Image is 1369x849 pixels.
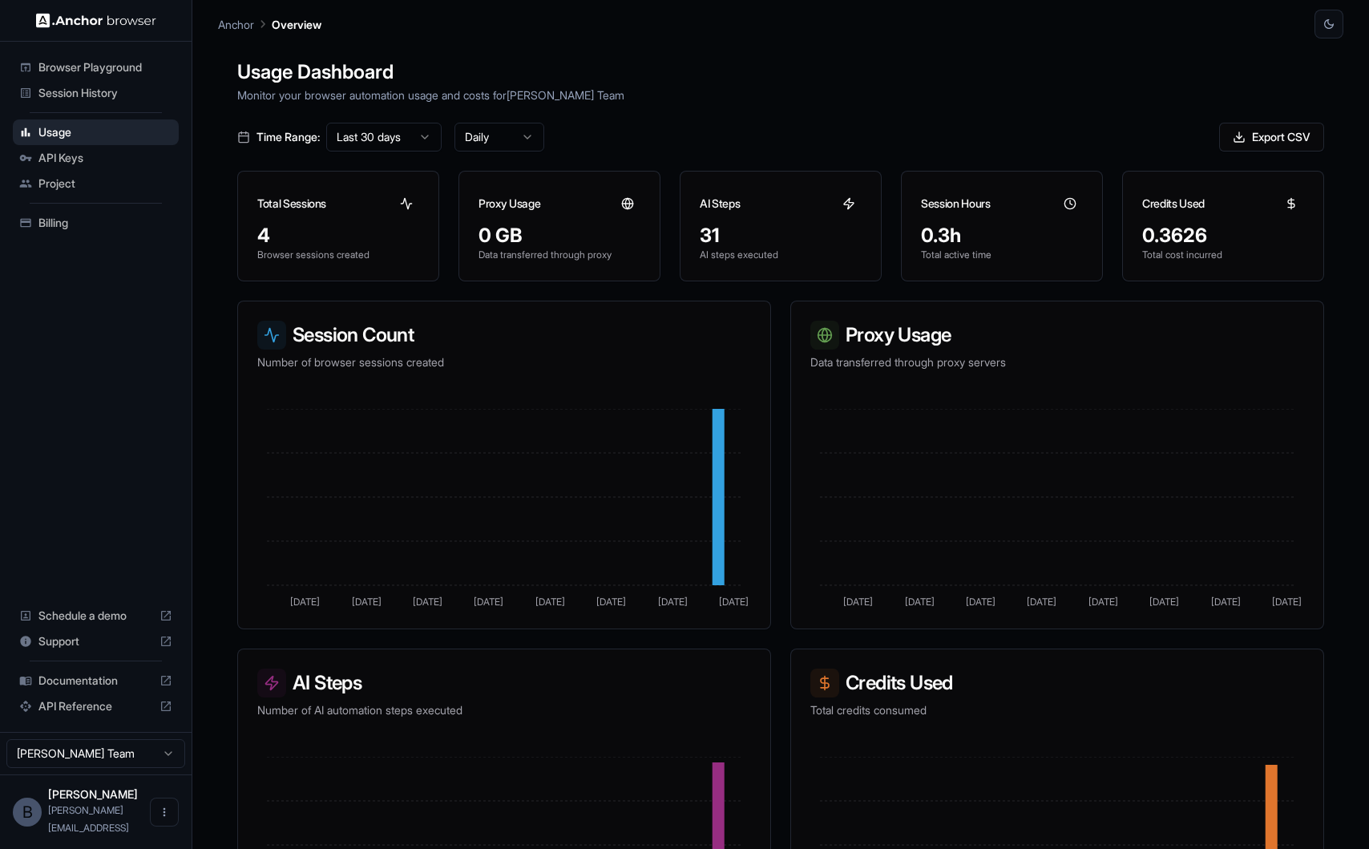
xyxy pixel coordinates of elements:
[237,87,1324,103] p: Monitor your browser automation usage and costs for [PERSON_NAME] Team
[474,596,503,608] tspan: [DATE]
[535,596,565,608] tspan: [DATE]
[48,787,138,801] span: Brian Williams
[13,603,179,629] div: Schedule a demo
[13,55,179,80] div: Browser Playground
[13,693,179,719] div: API Reference
[966,596,995,608] tspan: [DATE]
[352,596,382,608] tspan: [DATE]
[48,804,129,834] span: brian@trypond.ai
[237,58,1324,87] h1: Usage Dashboard
[38,85,172,101] span: Session History
[921,249,1083,261] p: Total active time
[38,124,172,140] span: Usage
[843,596,873,608] tspan: [DATE]
[700,196,740,212] h3: AI Steps
[479,249,640,261] p: Data transferred through proxy
[905,596,935,608] tspan: [DATE]
[257,321,751,350] h3: Session Count
[810,669,1304,697] h3: Credits Used
[218,15,321,33] nav: breadcrumb
[921,223,1083,249] div: 0.3h
[719,596,749,608] tspan: [DATE]
[38,150,172,166] span: API Keys
[13,668,179,693] div: Documentation
[1027,596,1056,608] tspan: [DATE]
[257,196,326,212] h3: Total Sessions
[1142,196,1205,212] h3: Credits Used
[257,702,751,718] p: Number of AI automation steps executed
[1272,596,1302,608] tspan: [DATE]
[1142,223,1304,249] div: 0.3626
[700,223,862,249] div: 31
[13,210,179,236] div: Billing
[150,798,179,827] button: Open menu
[13,145,179,171] div: API Keys
[38,608,153,624] span: Schedule a demo
[810,321,1304,350] h3: Proxy Usage
[479,196,540,212] h3: Proxy Usage
[38,633,153,649] span: Support
[38,176,172,192] span: Project
[810,354,1304,370] p: Data transferred through proxy servers
[1211,596,1241,608] tspan: [DATE]
[13,80,179,106] div: Session History
[1088,596,1118,608] tspan: [DATE]
[13,171,179,196] div: Project
[38,59,172,75] span: Browser Playground
[257,223,419,249] div: 4
[1142,249,1304,261] p: Total cost incurred
[257,354,751,370] p: Number of browser sessions created
[13,629,179,654] div: Support
[921,196,990,212] h3: Session Hours
[290,596,320,608] tspan: [DATE]
[13,798,42,827] div: B
[479,223,640,249] div: 0 GB
[36,13,156,28] img: Anchor Logo
[38,215,172,231] span: Billing
[38,698,153,714] span: API Reference
[1149,596,1179,608] tspan: [DATE]
[257,249,419,261] p: Browser sessions created
[700,249,862,261] p: AI steps executed
[13,119,179,145] div: Usage
[1219,123,1324,152] button: Export CSV
[257,669,751,697] h3: AI Steps
[218,16,254,33] p: Anchor
[256,129,320,145] span: Time Range:
[810,702,1304,718] p: Total credits consumed
[38,673,153,689] span: Documentation
[596,596,626,608] tspan: [DATE]
[658,596,688,608] tspan: [DATE]
[272,16,321,33] p: Overview
[413,596,442,608] tspan: [DATE]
